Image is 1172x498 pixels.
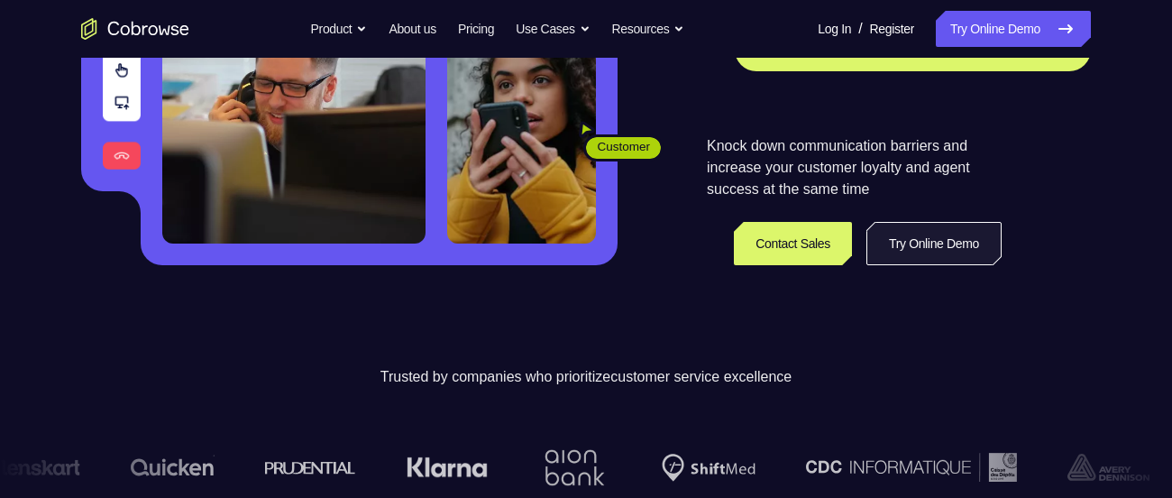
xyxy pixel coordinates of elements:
[389,11,435,47] a: About us
[447,30,596,244] img: A customer holding their phone
[612,11,685,47] button: Resources
[610,369,792,384] span: customer service excellence
[858,18,862,40] span: /
[866,222,1002,265] a: Try Online Demo
[806,453,1017,481] img: CDC Informatique
[936,11,1091,47] a: Try Online Demo
[265,460,356,475] img: prudential
[707,135,1002,200] p: Knock down communication barriers and increase your customer loyalty and agent success at the sam...
[311,11,368,47] button: Product
[81,18,189,40] a: Go to the home page
[818,11,851,47] a: Log In
[734,222,852,265] a: Contact Sales
[458,11,494,47] a: Pricing
[407,456,488,478] img: Klarna
[870,11,914,47] a: Register
[662,454,755,482] img: Shiftmed
[516,11,590,47] button: Use Cases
